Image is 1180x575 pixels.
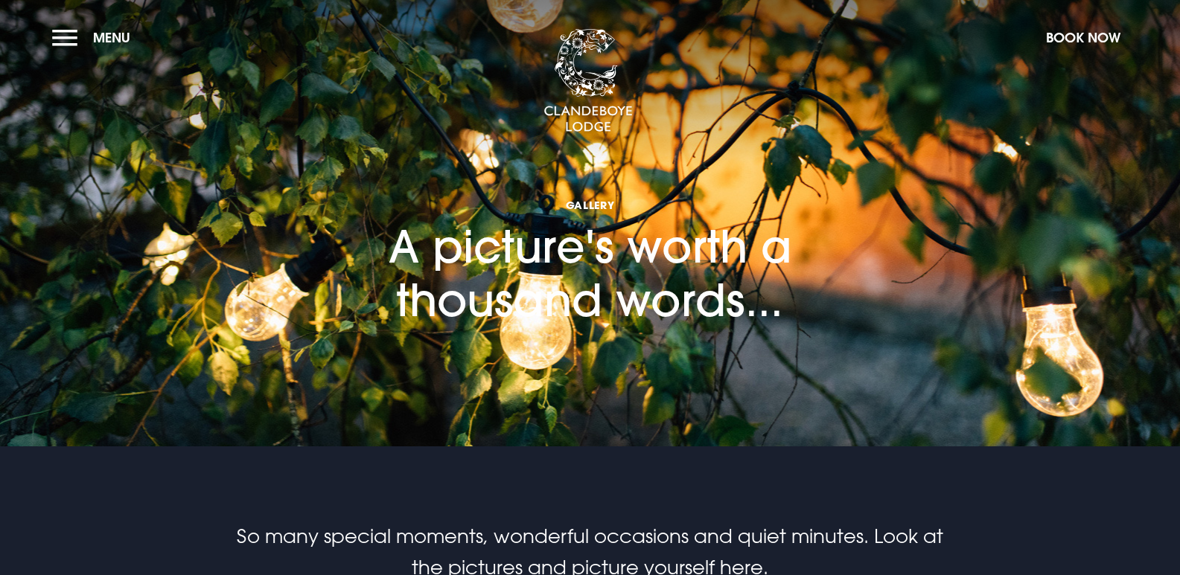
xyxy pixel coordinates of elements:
button: Menu [52,22,138,54]
h1: A picture's worth a thousand words... [293,127,888,327]
img: Clandeboye Lodge [543,29,633,133]
button: Book Now [1039,22,1128,54]
span: Gallery [293,198,888,212]
span: Menu [93,29,130,46]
